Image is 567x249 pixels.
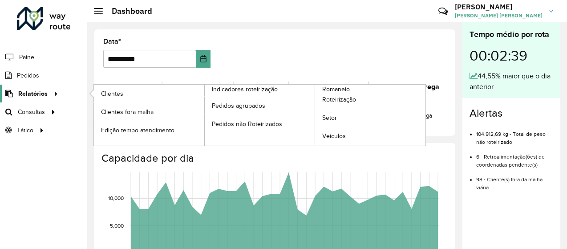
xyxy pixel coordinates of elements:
text: 5,000 [110,223,124,229]
li: 104.912,69 kg - Total de peso não roteirizado [476,123,553,146]
span: Romaneio [322,85,350,94]
span: Indicadores roteirização [212,85,278,94]
div: 44,55% maior que o dia anterior [470,71,553,92]
span: Relatórios [18,89,48,98]
a: Indicadores roteirização [94,85,315,146]
h4: Capacidade por dia [101,152,446,165]
a: Contato Rápido [433,2,453,21]
div: 00:02:39 [470,41,553,71]
a: Veículos [315,127,425,145]
text: 10,000 [108,196,124,201]
a: Setor [315,109,425,127]
span: [PERSON_NAME] [PERSON_NAME] [455,12,543,20]
span: Tático [17,126,33,135]
span: Clientes [101,89,123,98]
li: 98 - Cliente(s) fora da malha viária [476,169,553,192]
button: Choose Date [196,50,211,68]
a: Romaneio [205,85,426,146]
span: Roteirização [322,95,356,104]
span: Veículos [322,131,346,141]
div: Total de rotas [105,82,159,92]
h3: [PERSON_NAME] [455,3,543,11]
h2: Dashboard [103,6,152,16]
a: Clientes fora malha [94,103,204,121]
a: Edição tempo atendimento [94,121,204,139]
div: Recargas [236,82,285,92]
a: Roteirização [315,91,425,109]
a: Pedidos não Roteirizados [205,115,315,133]
a: Clientes [94,85,204,102]
span: Pedidos não Roteirizados [212,119,282,129]
a: Pedidos agrupados [205,97,315,114]
div: Total de entregas [165,82,231,92]
span: Clientes fora malha [101,107,154,117]
span: Setor [322,113,337,122]
span: Edição tempo atendimento [101,126,174,135]
div: Tempo médio por rota [470,29,553,41]
li: 6 - Retroalimentação(ões) de coordenadas pendente(s) [476,146,553,169]
h4: Alertas [470,107,553,120]
span: Consultas [18,107,45,117]
span: Pedidos [17,71,39,80]
span: Painel [19,53,36,62]
label: Data [103,36,121,47]
div: Média Capacidade [291,82,366,92]
div: Km Médio / Entrega [371,82,444,92]
span: Pedidos agrupados [212,101,265,110]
